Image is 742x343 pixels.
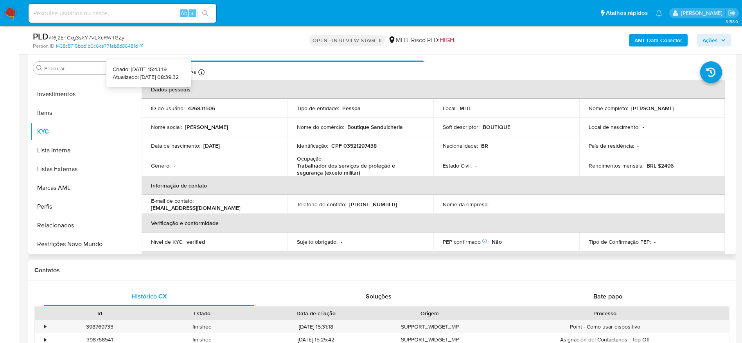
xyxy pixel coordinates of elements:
[142,214,725,232] th: Verificação e conformidade
[643,123,644,130] p: -
[349,201,397,208] p: [PHONE_NUMBER]
[631,105,674,112] p: [PERSON_NAME]
[297,142,328,149] p: Identificação :
[142,251,725,270] th: Dados transacionais
[36,65,43,71] button: Procurar
[342,105,361,112] p: Pessoa
[185,123,228,130] p: [PERSON_NAME]
[460,105,471,112] p: MLB
[297,162,421,176] p: Trabalhador dos serviços de proteção e segurança (exceto militar)
[440,36,454,45] span: HIGH
[728,9,736,17] a: Sair
[30,160,128,179] button: Listas Externas
[443,162,472,169] p: Estado Civil :
[151,238,183,245] p: Nível de KYC :
[388,36,408,45] div: MLB
[606,9,648,17] span: Atalhos rápidos
[331,142,377,149] p: CPF 03521297438
[30,235,128,254] button: Restrições Novo Mundo
[341,238,342,245] p: -
[347,123,403,130] p: Boutique Sanduicheria
[151,105,185,112] p: ID do usuário :
[629,34,688,46] button: AML Data Collector
[637,142,639,149] p: -
[44,65,122,72] input: Procurar
[253,320,379,333] div: [DATE] 15:31:18
[30,216,128,235] button: Relacionados
[30,141,128,160] button: Lista Interna
[481,142,488,149] p: BR
[259,309,373,317] div: Data de criação
[113,73,179,81] p: Atualizado: [DATE] 08:39:32
[297,155,323,162] p: Ocupação :
[366,292,392,301] span: Soluções
[142,176,725,195] th: Informação de contato
[151,320,253,333] div: finished
[174,162,175,169] p: -
[30,179,128,197] button: Marcas AML
[44,323,46,330] div: •
[191,9,194,17] span: s
[56,43,143,50] a: f438c8715bbd1b6c6ce771ab8d86481d
[443,201,489,208] p: Nome da empresa :
[589,123,640,130] p: Local de nascimento :
[379,320,481,333] div: SUPPORT_WIDGET_MP
[309,35,385,46] p: OPEN - IN REVIEW STAGE II
[443,142,478,149] p: Nacionalidade :
[589,238,651,245] p: Tipo de Confirmação PEP :
[151,197,194,204] p: E-mail de contato :
[411,36,454,45] span: Risco PLD:
[492,201,493,208] p: -
[443,105,456,112] p: Local :
[151,142,200,149] p: Data de nascimento :
[30,122,128,141] button: KYC
[203,142,220,149] p: [DATE]
[697,34,731,46] button: Ações
[187,238,205,245] p: verified
[142,80,725,99] th: Dados pessoais
[702,34,718,46] span: Ações
[656,10,662,16] a: Notificações
[151,162,171,169] p: Gênero :
[297,123,344,130] p: Nome do comércio :
[30,85,128,104] button: Investimentos
[54,309,146,317] div: Id
[634,34,682,46] b: AML Data Collector
[654,238,656,245] p: -
[297,105,339,112] p: Tipo de entidade :
[589,162,643,169] p: Rendimentos mensais :
[481,320,729,333] div: Point - Como usar dispositivo
[487,309,724,317] div: Processo
[49,34,124,41] span: # f6j2E4Cxg3sXY7VLXcRW4GZy
[443,123,480,130] p: Soft descriptor :
[29,8,216,18] input: Pesquise usuários ou casos...
[681,9,725,17] p: lucas.santiago@mercadolivre.com
[30,104,128,122] button: Items
[131,292,167,301] span: Histórico CX
[593,292,622,301] span: Bate-papo
[297,238,338,245] p: Sujeito obrigado :
[197,8,213,19] button: search-icon
[181,9,187,17] span: Alt
[151,123,182,130] p: Nome social :
[33,43,54,50] b: Person ID
[589,142,634,149] p: País de residência :
[726,18,738,25] span: 3.158.0
[589,105,628,112] p: Nome completo :
[33,30,49,43] b: PLD
[647,162,674,169] p: BRL $2496
[492,238,502,245] p: Não
[188,105,215,112] p: 426831506
[156,309,248,317] div: Estado
[384,309,476,317] div: Origem
[151,204,241,211] p: [EMAIL_ADDRESS][DOMAIN_NAME]
[443,238,489,245] p: PEP confirmado :
[34,266,729,274] h1: Contatos
[483,123,510,130] p: BOUTIQUE
[475,162,476,169] p: -
[30,197,128,216] button: Perfis
[297,201,346,208] p: Telefone de contato :
[49,320,151,333] div: 398769733
[113,66,179,73] p: Criado: [DATE] 15:43:19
